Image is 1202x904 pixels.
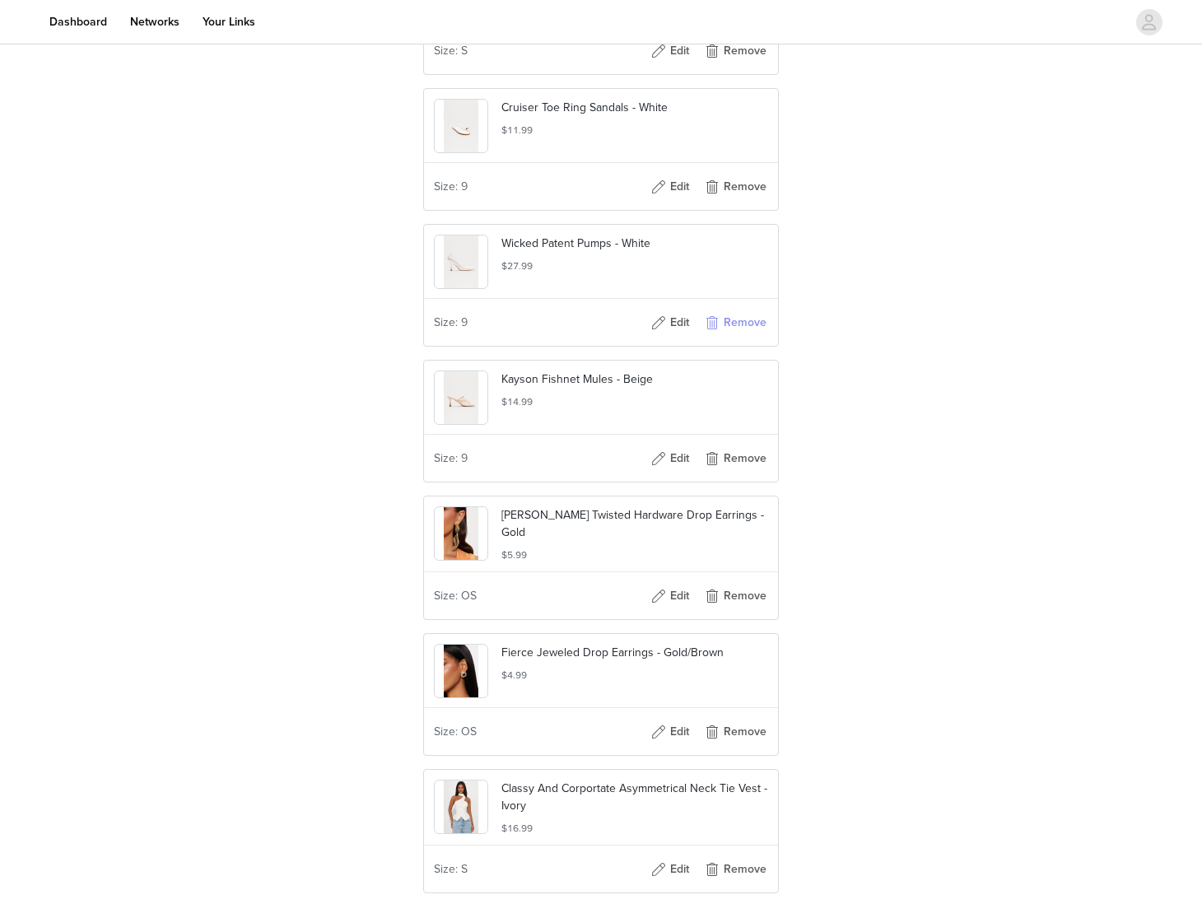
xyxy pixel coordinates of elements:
h5: $16.99 [501,821,768,836]
button: Edit [636,445,702,472]
span: Size: 9 [434,314,468,331]
button: Edit [636,856,702,883]
button: Edit [636,719,702,745]
span: Size: 9 [434,178,468,195]
a: Networks [120,3,189,40]
a: Your Links [193,3,265,40]
p: [PERSON_NAME] Twisted Hardware Drop Earrings - Gold [501,506,768,541]
button: Remove [702,38,768,64]
p: Cruiser Toe Ring Sandals - White [501,99,768,116]
a: Dashboard [40,3,117,40]
img: product image [444,645,479,697]
button: Remove [702,174,768,200]
h5: $11.99 [501,123,768,137]
span: Size: 9 [434,450,468,467]
p: Wicked Patent Pumps - White [501,235,768,252]
button: Remove [702,719,768,745]
button: Edit [636,38,702,64]
button: Remove [702,856,768,883]
div: avatar [1141,9,1157,35]
img: product image [444,507,479,560]
button: Remove [702,583,768,609]
img: product image [444,235,479,288]
img: product image [444,100,479,152]
h5: $4.99 [501,668,768,683]
h5: $5.99 [501,548,768,562]
button: Edit [636,310,702,336]
img: product image [444,371,479,424]
button: Remove [702,445,768,472]
p: Kayson Fishnet Mules - Beige [501,370,768,388]
button: Remove [702,310,768,336]
p: Fierce Jeweled Drop Earrings - Gold/Brown [501,644,768,661]
span: Size: S [434,860,468,878]
p: Classy And Corportate Asymmetrical Neck Tie Vest - Ivory [501,780,768,814]
h5: $27.99 [501,259,768,273]
button: Edit [636,583,702,609]
img: product image [444,781,479,833]
span: Size: S [434,42,468,59]
span: Size: OS [434,723,477,740]
span: Size: OS [434,587,477,604]
h5: $14.99 [501,394,768,409]
button: Edit [636,174,702,200]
